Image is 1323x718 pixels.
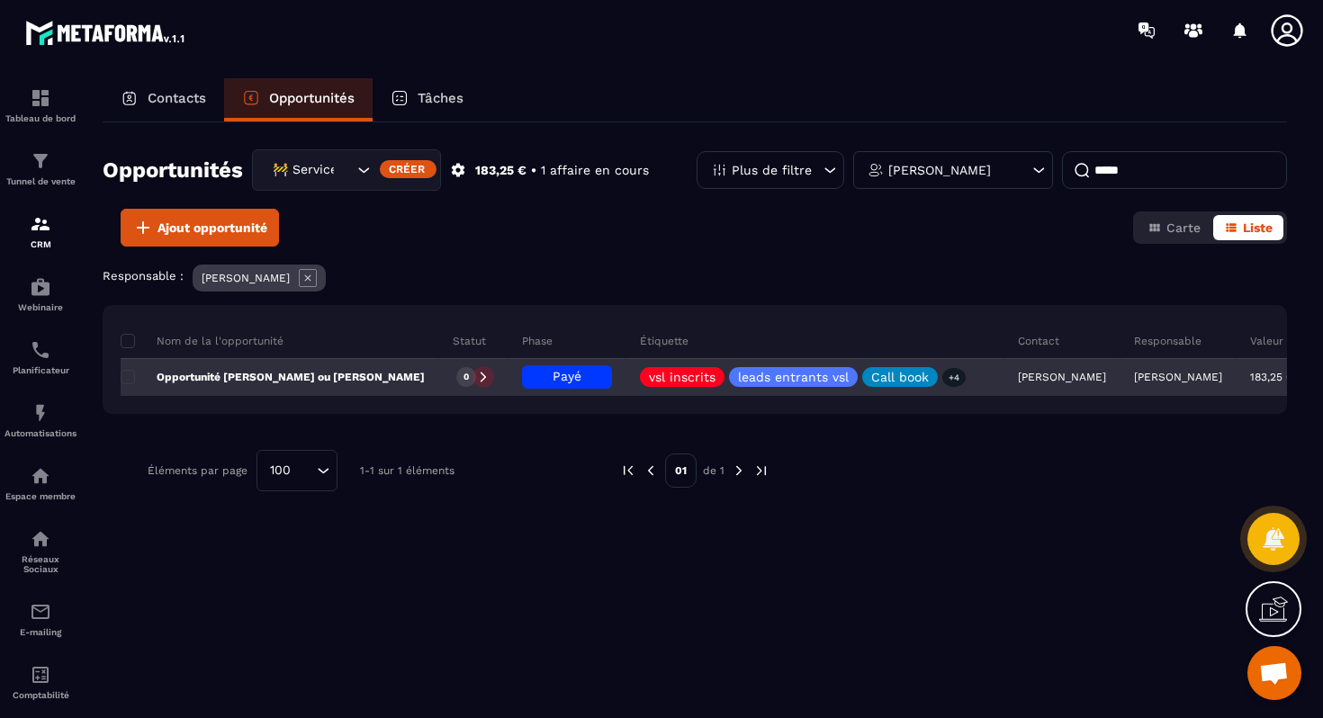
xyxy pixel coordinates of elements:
p: +4 [942,368,966,387]
div: Search for option [256,450,337,491]
p: 183,25 € [475,162,526,179]
img: prev [620,462,636,479]
a: automationsautomationsEspace membre [4,452,76,515]
p: Responsable [1134,334,1201,348]
img: scheduler [30,339,51,361]
a: emailemailE-mailing [4,588,76,651]
img: accountant [30,664,51,686]
p: Tableau de bord [4,113,76,123]
p: Comptabilité [4,690,76,700]
img: formation [30,213,51,235]
p: E-mailing [4,627,76,637]
a: automationsautomationsWebinaire [4,263,76,326]
p: 1-1 sur 1 éléments [360,464,454,477]
a: Ouvrir le chat [1247,646,1301,700]
img: automations [30,276,51,298]
span: Liste [1243,220,1273,235]
p: Statut [453,334,486,348]
p: leads entrants vsl [738,371,849,383]
p: 0 [463,371,469,383]
p: Automatisations [4,428,76,438]
p: Valeur [1250,334,1283,348]
p: Étiquette [640,334,688,348]
h2: Opportunités [103,152,243,188]
p: Réseaux Sociaux [4,554,76,574]
img: formation [30,87,51,109]
a: formationformationTunnel de vente [4,137,76,200]
a: Opportunités [224,78,373,121]
a: Contacts [103,78,224,121]
a: automationsautomationsAutomatisations [4,389,76,452]
p: • [531,162,536,179]
span: 🚧 Service Client [268,160,335,180]
a: formationformationTableau de bord [4,74,76,137]
button: Carte [1137,215,1211,240]
p: 1 affaire en cours [541,162,649,179]
span: Payé [553,369,581,383]
p: [PERSON_NAME] [202,272,290,284]
p: 01 [665,453,697,488]
input: Search for option [335,160,353,180]
img: next [731,462,747,479]
a: schedulerschedulerPlanificateur [4,326,76,389]
p: Opportunité [PERSON_NAME] ou [PERSON_NAME] [121,370,425,384]
p: Éléments par page [148,464,247,477]
a: social-networksocial-networkRéseaux Sociaux [4,515,76,588]
p: Plus de filtre [732,164,812,176]
p: Opportunités [269,90,355,106]
p: Tunnel de vente [4,176,76,186]
button: Ajout opportunité [121,209,279,247]
img: next [753,462,769,479]
p: Espace membre [4,491,76,501]
p: Responsable : [103,269,184,283]
img: logo [25,16,187,49]
input: Search for option [297,461,312,480]
p: Phase [522,334,553,348]
img: automations [30,465,51,487]
p: Contacts [148,90,206,106]
div: Créer [380,160,436,178]
p: Webinaire [4,302,76,312]
p: Planificateur [4,365,76,375]
p: [PERSON_NAME] [888,164,991,176]
button: Liste [1213,215,1283,240]
p: Tâches [418,90,463,106]
a: Tâches [373,78,481,121]
p: Call book [871,371,929,383]
span: Ajout opportunité [157,219,267,237]
img: automations [30,402,51,424]
a: accountantaccountantComptabilité [4,651,76,714]
span: Carte [1166,220,1201,235]
p: [PERSON_NAME] [1134,371,1222,383]
p: 183,25 € [1250,371,1293,383]
p: vsl inscrits [649,371,715,383]
span: 100 [264,461,297,480]
p: Nom de la l'opportunité [121,334,283,348]
img: social-network [30,528,51,550]
a: formationformationCRM [4,200,76,263]
p: de 1 [703,463,724,478]
p: CRM [4,239,76,249]
div: Search for option [252,149,441,191]
img: email [30,601,51,623]
img: prev [643,462,659,479]
p: Contact [1018,334,1059,348]
img: formation [30,150,51,172]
